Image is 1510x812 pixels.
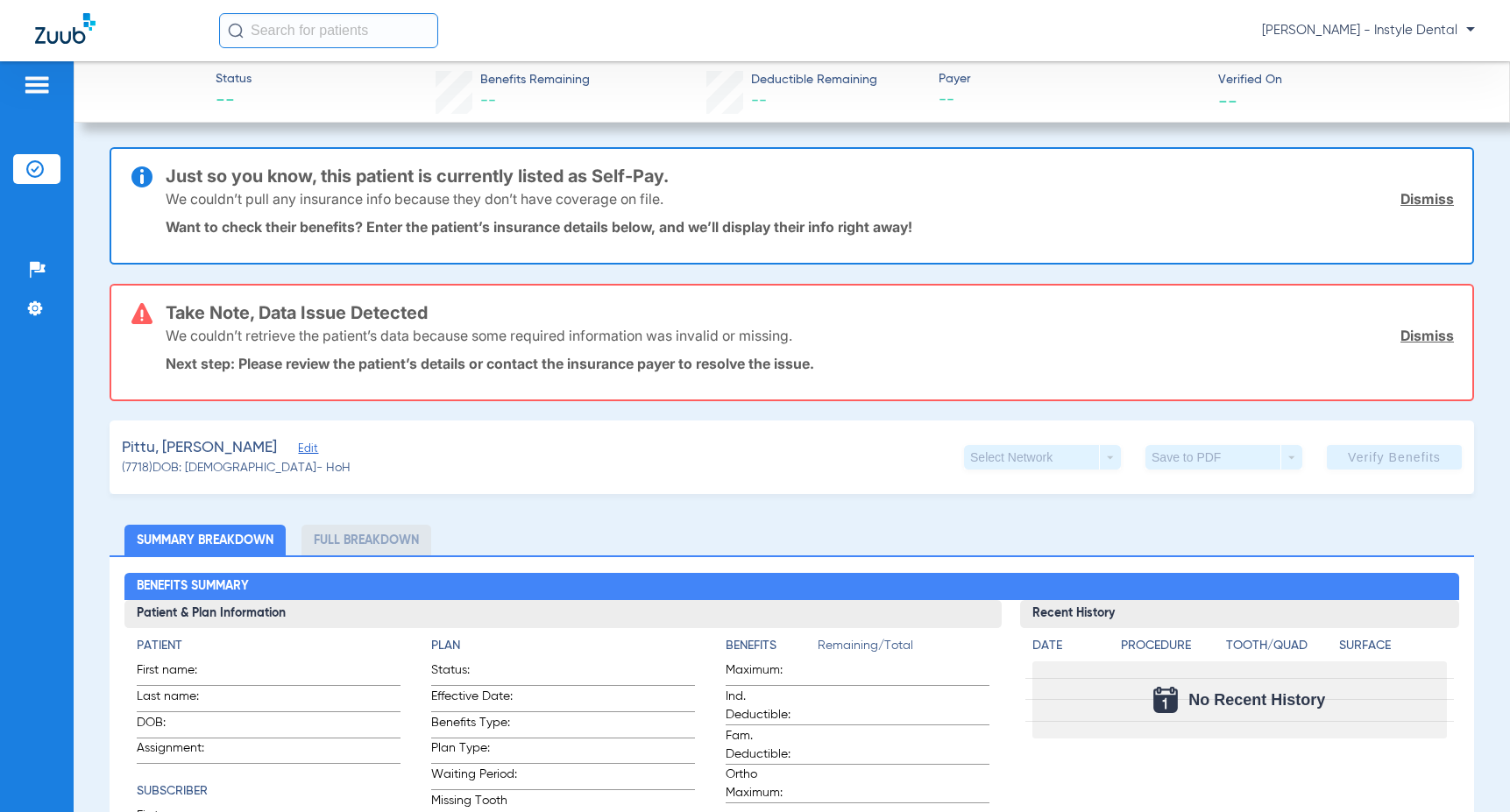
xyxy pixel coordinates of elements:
h3: Take Note, Data Issue Detected [166,304,1454,321]
li: Summary Breakdown [124,525,286,555]
h4: Patient [137,637,401,655]
span: Remaining/Total [818,637,989,661]
span: Benefits Remaining [480,71,590,89]
span: Effective Date: [431,688,517,711]
span: Last name: [137,688,223,711]
h4: Tooth/Quad [1226,637,1333,655]
span: Fam. Deductible: [726,727,812,764]
span: Edit [298,442,314,459]
span: Pittu, [PERSON_NAME] [122,437,277,459]
span: First name: [137,661,223,685]
input: Search for patients [219,13,438,48]
span: [PERSON_NAME] - Instyle Dental [1262,22,1475,39]
span: Plan Type: [431,739,517,763]
p: Next step: Please review the patient’s details or contact the insurance payer to resolve the issue. [166,355,1454,372]
img: Calendar [1153,687,1178,713]
span: Status: [431,661,517,685]
img: Search Icon [228,23,244,39]
h3: Recent History [1020,600,1458,628]
span: Verified On [1218,71,1482,89]
span: Benefits Type: [431,714,517,738]
span: (7718) DOB: [DEMOGRAPHIC_DATA] - HoH [122,459,351,477]
app-breakdown-title: Benefits [726,637,818,661]
img: hamburger-icon [23,74,51,95]
a: Dismiss [1400,327,1454,344]
img: error-icon [131,303,152,324]
span: -- [751,93,767,109]
span: Ortho Maximum: [726,766,812,802]
span: Ind. Deductible: [726,688,812,724]
app-breakdown-title: Date [1032,637,1106,661]
span: Maximum: [726,661,812,685]
a: Dismiss [1400,190,1454,208]
h4: Date [1032,637,1106,655]
h3: Just so you know, this patient is currently listed as Self-Pay. [166,167,1454,185]
span: Assignment: [137,739,223,763]
h3: Patient & Plan Information [124,600,1002,628]
span: No Recent History [1188,691,1325,709]
span: Payer [939,70,1202,88]
p: We couldn’t retrieve the patient’s data because some required information was invalid or missing. [166,327,792,344]
app-breakdown-title: Surface [1339,637,1446,661]
span: Waiting Period: [431,766,517,789]
span: Deductible Remaining [751,71,877,89]
span: Status [216,70,252,88]
span: -- [1218,91,1237,109]
span: -- [939,89,1202,111]
img: info-icon [131,166,152,187]
li: Full Breakdown [301,525,431,555]
h4: Benefits [726,637,818,655]
h4: Surface [1339,637,1446,655]
span: -- [480,93,496,109]
span: -- [216,89,252,114]
p: We couldn’t pull any insurance info because they don’t have coverage on file. [166,190,663,208]
app-breakdown-title: Procedure [1121,637,1219,661]
span: DOB: [137,714,223,738]
h4: Subscriber [137,782,401,801]
h4: Plan [431,637,695,655]
img: Zuub Logo [35,13,96,44]
h2: Benefits Summary [124,573,1458,601]
p: Want to check their benefits? Enter the patient’s insurance details below, and we’ll display thei... [166,218,1454,236]
h4: Procedure [1121,637,1219,655]
app-breakdown-title: Tooth/Quad [1226,637,1333,661]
